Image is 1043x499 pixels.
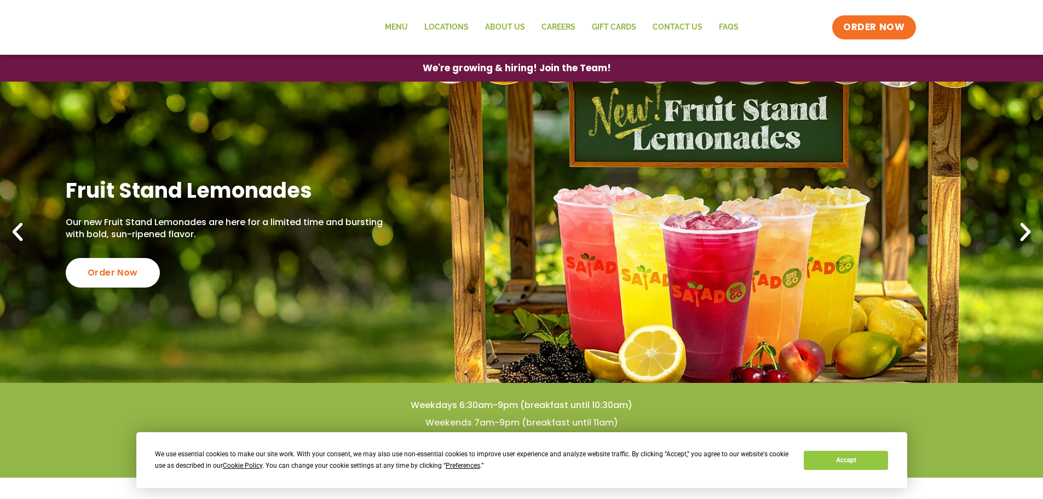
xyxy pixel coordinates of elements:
span: Cookie Policy [223,462,262,469]
span: ORDER NOW [843,21,904,34]
a: Menu [377,15,416,40]
a: We're growing & hiring! Join the Team! [406,55,627,81]
h4: Weekdays 6:30am-9pm (breakfast until 10:30am) [22,399,1021,411]
a: Careers [533,15,584,40]
span: Preferences [446,462,480,469]
h4: Weekends 7am-9pm (breakfast until 11am) [22,417,1021,429]
a: ORDER NOW [832,15,915,39]
a: FAQs [711,15,747,40]
a: Contact Us [644,15,711,40]
div: We use essential cookies to make our site work. With your consent, we may also use non-essential ... [155,449,791,472]
a: About Us [477,15,533,40]
a: Locations [416,15,477,40]
nav: Menu [377,15,747,40]
img: new-SAG-logo-768×292 [128,5,292,49]
div: Order Now [66,258,160,288]
a: GIFT CARDS [584,15,644,40]
div: Cookie Consent Prompt [136,432,907,488]
span: We're growing & hiring! Join the Team! [423,64,611,73]
button: Accept [804,451,888,470]
p: Our new Fruit Stand Lemonades are here for a limited time and bursting with bold, sun-ripened fla... [66,216,388,241]
h2: Fruit Stand Lemonades [66,177,388,204]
